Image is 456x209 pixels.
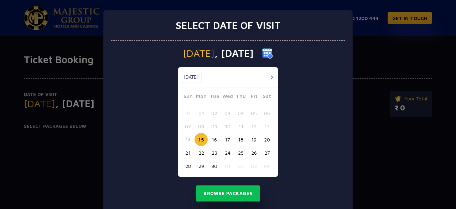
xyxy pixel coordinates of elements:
[260,120,274,133] button: 13
[180,72,202,83] button: [DATE]
[183,48,214,58] span: [DATE]
[181,146,195,159] button: 21
[214,48,254,58] span: , [DATE]
[195,146,208,159] button: 22
[247,106,260,120] button: 05
[247,92,260,102] span: Fri
[208,133,221,146] button: 16
[234,92,247,102] span: Thu
[221,133,234,146] button: 17
[260,146,274,159] button: 27
[221,146,234,159] button: 24
[195,120,208,133] button: 08
[260,159,274,173] button: 04
[260,133,274,146] button: 20
[234,146,247,159] button: 25
[234,159,247,173] button: 02
[196,185,260,202] button: Browse Packages
[247,159,260,173] button: 03
[181,92,195,102] span: Sun
[208,159,221,173] button: 30
[221,106,234,120] button: 03
[195,92,208,102] span: Mon
[247,133,260,146] button: 19
[195,133,208,146] button: 15
[221,120,234,133] button: 10
[234,106,247,120] button: 04
[195,106,208,120] button: 01
[208,120,221,133] button: 09
[260,106,274,120] button: 06
[208,106,221,120] button: 02
[195,159,208,173] button: 29
[260,92,274,102] span: Sat
[221,159,234,173] button: 01
[181,159,195,173] button: 28
[176,19,280,31] h3: Select date of visit
[208,146,221,159] button: 23
[181,106,195,120] button: 31
[208,92,221,102] span: Tue
[181,120,195,133] button: 07
[247,120,260,133] button: 12
[181,133,195,146] button: 14
[234,120,247,133] button: 11
[247,146,260,159] button: 26
[221,92,234,102] span: Wed
[262,48,273,59] img: calender icon
[234,133,247,146] button: 18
